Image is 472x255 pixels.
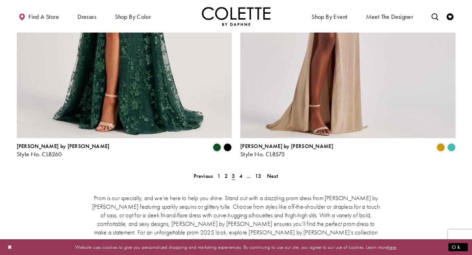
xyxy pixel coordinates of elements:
a: here [388,243,396,250]
a: 4 [237,171,244,181]
span: ... [246,172,251,180]
a: 2 [222,171,230,181]
i: Black [223,143,232,151]
span: [PERSON_NAME] by [PERSON_NAME] [240,143,333,150]
i: Turquoise [447,143,456,151]
span: Current page [230,171,237,181]
a: Prev Page [192,171,215,181]
span: 3 [232,172,235,180]
span: 4 [239,172,242,180]
span: [PERSON_NAME] by [PERSON_NAME] [17,143,110,150]
span: Shop By Event [310,7,349,26]
img: Colette by Daphne [202,7,270,26]
p: Website uses cookies to give you personalized shopping and marketing experiences. By continuing t... [49,242,423,252]
a: Check Wishlist [445,7,455,26]
span: 2 [225,172,228,180]
span: Style No. CL8575 [240,150,285,158]
a: Toggle search [430,7,440,26]
span: Next [267,172,278,180]
span: Dresses [77,13,96,20]
span: Previous [194,172,213,180]
a: Visit Home Page [202,7,270,26]
p: Prom is our specialty, and we’re here to help you shine. Stand out with a dazzling prom dress fro... [90,194,382,245]
a: 13 [253,171,264,181]
span: Shop By Event [312,13,347,20]
i: Evergreen [213,143,221,151]
i: Gold [437,143,445,151]
div: Colette by Daphne Style No. CL8575 [240,143,333,158]
span: Find a store [28,13,59,20]
span: 1 [217,172,220,180]
span: Style No. CL8260 [17,150,62,158]
a: Next Page [265,171,280,181]
span: 13 [255,172,262,180]
a: Find a store [17,7,61,26]
span: Meet the designer [366,13,413,20]
span: Shop by color [115,13,151,20]
a: 1 [215,171,222,181]
button: Submit Dialog [448,243,468,251]
a: ... [244,171,253,181]
div: Colette by Daphne Style No. CL8260 [17,143,110,158]
span: Dresses [76,7,98,26]
button: Close Dialog [4,241,16,253]
a: Meet the designer [364,7,415,26]
span: Shop by color [113,7,153,26]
